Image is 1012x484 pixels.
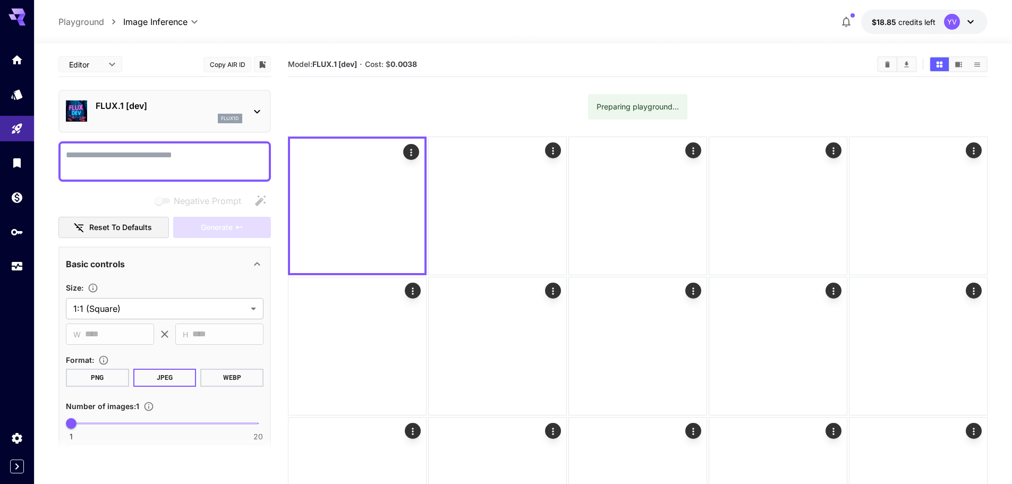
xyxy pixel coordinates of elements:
[685,142,701,158] div: Actions
[10,460,24,473] button: Expand sidebar
[826,283,841,299] div: Actions
[66,95,263,128] div: FLUX.1 [dev]flux1d
[11,191,23,204] div: Wallet
[897,57,916,71] button: Download All
[203,57,251,72] button: Copy AIR ID
[826,423,841,439] div: Actions
[58,15,123,28] nav: breadcrumb
[66,369,129,387] button: PNG
[360,58,362,71] p: ·
[390,60,417,69] b: 0.0038
[11,225,23,239] div: API Keys
[69,59,102,70] span: Editor
[966,142,982,158] div: Actions
[826,142,841,158] div: Actions
[403,144,419,160] div: Actions
[66,355,94,364] span: Format :
[878,57,897,71] button: Clear All
[949,57,968,71] button: Show media in video view
[66,258,125,270] p: Basic controls
[685,283,701,299] div: Actions
[405,423,421,439] div: Actions
[288,60,357,69] span: Model:
[685,423,701,439] div: Actions
[312,60,357,69] b: FLUX.1 [dev]
[365,60,417,69] span: Cost: $
[545,142,561,158] div: Actions
[877,56,917,72] div: Clear AllDownload All
[966,423,982,439] div: Actions
[966,283,982,299] div: Actions
[200,369,263,387] button: WEBP
[58,217,169,239] button: Reset to defaults
[545,423,561,439] div: Actions
[258,58,267,71] button: Add to library
[861,10,988,34] button: $18.8508YV
[872,16,936,28] div: $18.8508
[405,283,421,299] div: Actions
[872,18,898,27] span: $18.85
[545,283,561,299] div: Actions
[94,355,113,366] button: Choose the file format for the output image.
[929,56,988,72] div: Show media in grid viewShow media in video viewShow media in list view
[66,402,139,411] span: Number of images : 1
[183,328,188,341] span: H
[152,194,250,207] span: Negative prompts are not compatible with the selected model.
[221,115,239,122] p: flux1d
[83,283,103,293] button: Adjust the dimensions of the generated image by specifying its width and height in pixels, or sel...
[73,302,246,315] span: 1:1 (Square)
[944,14,960,30] div: YV
[11,53,23,66] div: Home
[597,97,679,116] div: Preparing playground...
[968,57,987,71] button: Show media in list view
[11,431,23,445] div: Settings
[96,99,242,112] p: FLUX.1 [dev]
[11,260,23,273] div: Usage
[123,15,188,28] span: Image Inference
[11,88,23,101] div: Models
[133,369,197,387] button: JPEG
[253,431,263,442] span: 20
[66,283,83,292] span: Size :
[174,194,241,207] span: Negative Prompt
[73,328,81,341] span: W
[66,251,263,277] div: Basic controls
[11,122,23,135] div: Playground
[930,57,949,71] button: Show media in grid view
[898,18,936,27] span: credits left
[139,401,158,412] button: Specify how many images to generate in a single request. Each image generation will be charged se...
[11,156,23,169] div: Library
[58,15,104,28] a: Playground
